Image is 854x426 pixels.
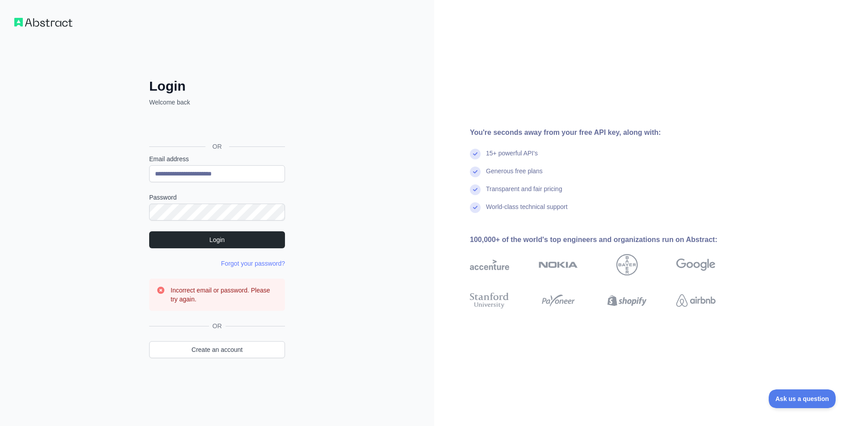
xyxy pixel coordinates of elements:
div: You're seconds away from your free API key, along with: [470,127,744,138]
img: accenture [470,254,509,276]
img: airbnb [676,291,716,310]
div: Transparent and fair pricing [486,184,562,202]
img: check mark [470,202,481,213]
div: World-class technical support [486,202,568,220]
img: google [676,254,716,276]
div: Generous free plans [486,167,543,184]
img: bayer [616,254,638,276]
img: shopify [607,291,647,310]
img: Workflow [14,18,72,27]
img: stanford university [470,291,509,310]
img: nokia [539,254,578,276]
span: OR [205,142,229,151]
label: Email address [149,155,285,163]
a: Forgot your password? [221,260,285,267]
img: check mark [470,167,481,177]
div: 100,000+ of the world's top engineers and organizations run on Abstract: [470,234,744,245]
a: Create an account [149,341,285,358]
p: Welcome back [149,98,285,107]
img: check mark [470,184,481,195]
iframe: Sign in with Google Button [145,117,288,136]
h2: Login [149,78,285,94]
span: OR [209,322,226,330]
div: 15+ powerful API's [486,149,538,167]
h3: Incorrect email or password. Please try again. [171,286,278,304]
button: Login [149,231,285,248]
label: Password [149,193,285,202]
img: payoneer [539,291,578,310]
iframe: Toggle Customer Support [769,389,836,408]
img: check mark [470,149,481,159]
